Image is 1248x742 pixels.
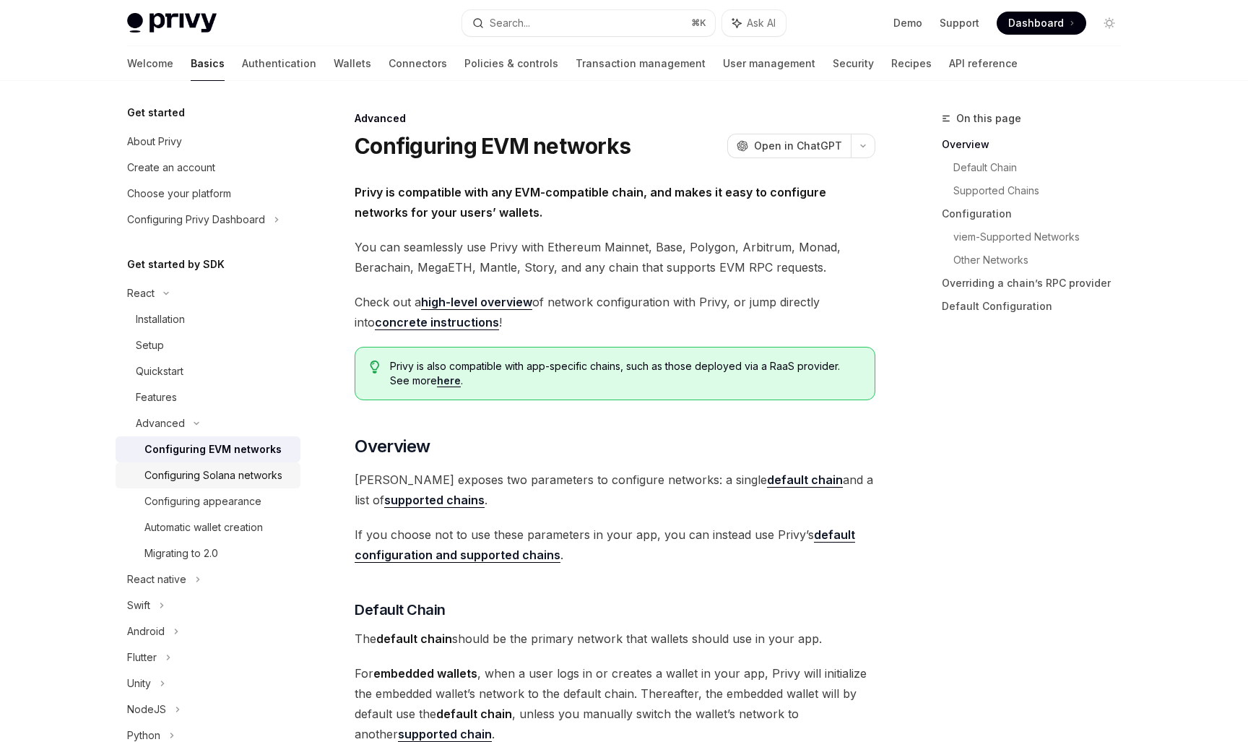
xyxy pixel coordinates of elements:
a: Automatic wallet creation [116,514,300,540]
a: Policies & controls [464,46,558,81]
a: Setup [116,332,300,358]
a: About Privy [116,129,300,155]
div: Create an account [127,159,215,176]
strong: supported chain [398,727,492,741]
a: Welcome [127,46,173,81]
div: Migrating to 2.0 [144,545,218,562]
a: default chain [767,473,843,488]
a: Overriding a chain’s RPC provider [942,272,1132,295]
a: Recipes [891,46,932,81]
a: Wallets [334,46,371,81]
a: Default Configuration [942,295,1132,318]
span: Check out a of network configuration with Privy, or jump directly into ! [355,292,875,332]
a: Support [940,16,979,30]
a: Security [833,46,874,81]
div: React [127,285,155,302]
span: ⌘ K [691,17,706,29]
span: On this page [956,110,1021,127]
a: viem-Supported Networks [953,225,1132,249]
button: Ask AI [722,10,786,36]
a: Choose your platform [116,181,300,207]
a: Migrating to 2.0 [116,540,300,566]
div: About Privy [127,133,182,150]
span: Privy is also compatible with app-specific chains, such as those deployed via a RaaS provider. Se... [390,359,860,388]
button: Open in ChatGPT [727,134,851,158]
div: Advanced [136,415,185,432]
a: Features [116,384,300,410]
a: Demo [893,16,922,30]
a: Authentication [242,46,316,81]
h5: Get started by SDK [127,256,225,273]
a: concrete instructions [375,315,499,330]
span: You can seamlessly use Privy with Ethereum Mainnet, Base, Polygon, Arbitrum, Monad, Berachain, Me... [355,237,875,277]
div: React native [127,571,186,588]
a: Configuring Solana networks [116,462,300,488]
span: Default Chain [355,600,446,620]
span: The should be the primary network that wallets should use in your app. [355,629,875,649]
div: Configuring Privy Dashboard [127,211,265,228]
a: Default Chain [953,156,1132,179]
div: Features [136,389,177,406]
div: Advanced [355,111,875,126]
a: Dashboard [997,12,1086,35]
a: Connectors [389,46,447,81]
div: Configuring appearance [144,493,261,510]
div: Choose your platform [127,185,231,202]
div: Installation [136,311,185,328]
a: Configuring EVM networks [116,436,300,462]
strong: Privy is compatible with any EVM-compatible chain, and makes it easy to configure networks for yo... [355,185,826,220]
strong: embedded wallets [373,666,477,681]
a: Transaction management [576,46,706,81]
span: Overview [355,435,430,458]
div: Swift [127,597,150,614]
strong: supported chains [384,493,485,507]
div: Configuring Solana networks [144,467,282,484]
div: Setup [136,337,164,354]
a: supported chain [398,727,492,742]
a: Supported Chains [953,179,1132,202]
strong: default chain [436,707,512,721]
span: Ask AI [747,16,776,30]
a: Basics [191,46,225,81]
a: Overview [942,133,1132,156]
button: Search...⌘K [462,10,715,36]
a: Installation [116,306,300,332]
span: [PERSON_NAME] exposes two parameters to configure networks: a single and a list of . [355,470,875,510]
div: Unity [127,675,151,692]
div: NodeJS [127,701,166,718]
a: Other Networks [953,249,1132,272]
a: Quickstart [116,358,300,384]
span: Open in ChatGPT [754,139,842,153]
h5: Get started [127,104,185,121]
button: Toggle dark mode [1098,12,1121,35]
a: high-level overview [421,295,532,310]
h1: Configuring EVM networks [355,133,630,159]
a: API reference [949,46,1018,81]
strong: default chain [767,473,843,487]
a: here [437,374,461,387]
a: Configuring appearance [116,488,300,514]
div: Search... [490,14,530,32]
img: light logo [127,13,217,33]
div: Flutter [127,649,157,666]
svg: Tip [370,361,380,374]
span: Dashboard [1008,16,1064,30]
strong: default chain [376,631,452,646]
div: Quickstart [136,363,183,380]
span: If you choose not to use these parameters in your app, you can instead use Privy’s . [355,525,875,565]
div: Configuring EVM networks [144,441,282,458]
div: Android [127,623,165,640]
a: User management [723,46,815,81]
a: supported chains [384,493,485,508]
div: Automatic wallet creation [144,519,263,536]
a: Configuration [942,202,1132,225]
a: Create an account [116,155,300,181]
